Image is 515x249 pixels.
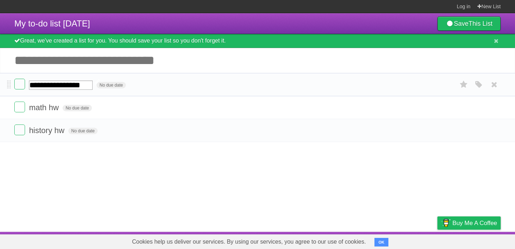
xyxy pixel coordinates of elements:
label: Star task [457,79,471,91]
span: math hw [29,103,60,112]
span: Buy me a coffee [452,217,497,229]
a: Terms [404,234,420,247]
span: history hw [29,126,66,135]
a: Buy me a coffee [437,216,501,230]
a: Privacy [428,234,447,247]
img: Buy me a coffee [441,217,451,229]
a: Developers [366,234,395,247]
a: Suggest a feature [456,234,501,247]
span: No due date [68,128,97,134]
button: OK [374,238,388,246]
label: Done [14,102,25,112]
span: My to-do list [DATE] [14,19,90,28]
span: Cookies help us deliver our services. By using our services, you agree to our use of cookies. [125,235,373,249]
span: No due date [63,105,92,111]
span: No due date [97,82,126,88]
a: SaveThis List [437,16,501,31]
label: Done [14,125,25,135]
label: Done [14,79,25,89]
b: This List [469,20,492,27]
a: About [342,234,357,247]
